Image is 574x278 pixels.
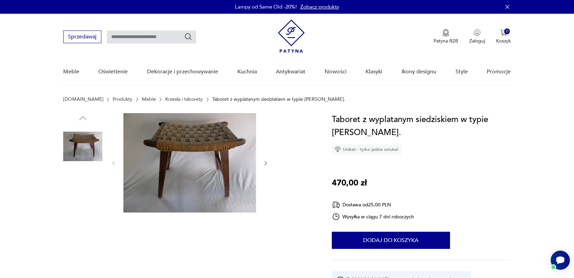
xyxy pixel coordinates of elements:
div: Wysyłka w ciągu 7 dni roboczych [332,213,414,221]
a: Ikony designu [402,59,436,85]
p: Zaloguj [469,38,485,44]
img: Ikona dostawy [332,201,340,209]
img: Ikona koszyka [500,29,507,36]
a: Oświetlenie [98,59,128,85]
div: Dostawa od 25,00 PLN [332,201,414,209]
button: Dodaj do koszyka [332,232,450,249]
a: Zobacz produkty [300,3,339,10]
img: Zdjęcie produktu Taboret z wyplatanym siedziskiem w typie Władysława Wołkowskiego. [63,171,102,210]
a: [DOMAIN_NAME] [63,97,103,102]
p: Taboret z wyplatanym siedziskiem w typie [PERSON_NAME]. [212,97,345,102]
img: Ikonka użytkownika [474,29,481,36]
button: Zaloguj [469,29,485,44]
a: Style [455,59,468,85]
a: Meble [63,59,79,85]
p: 470,00 zł [332,177,367,190]
img: Zdjęcie produktu Taboret z wyplatanym siedziskiem w typie Władysława Wołkowskiego. [123,113,256,213]
a: Nowości [325,59,347,85]
a: Promocje [487,59,511,85]
h1: Taboret z wyplatanym siedziskiem w typie [PERSON_NAME]. [332,113,511,139]
img: Ikona diamentu [335,146,341,153]
a: Ikona medaluPatyna B2B [434,29,458,44]
div: 0 [504,28,510,34]
a: Kuchnia [237,59,257,85]
button: Sprzedawaj [63,31,101,43]
img: Zdjęcie produktu Taboret z wyplatanym siedziskiem w typie Władysława Wołkowskiego. [63,127,102,166]
div: Unikat - tylko jedna sztuka! [332,144,401,155]
iframe: Smartsupp widget button [551,251,570,270]
a: Meble [142,97,156,102]
a: Antykwariat [276,59,305,85]
a: Dekoracje i przechowywanie [147,59,218,85]
p: Lampy od Same Old -20%! [235,3,297,10]
p: Patyna B2B [434,38,458,44]
a: Krzesła i taborety [165,97,203,102]
a: Produkty [113,97,132,102]
button: Patyna B2B [434,29,458,44]
p: Koszyk [496,38,511,44]
button: 0Koszyk [496,29,511,44]
img: Ikona medalu [442,29,449,37]
a: Sprzedawaj [63,35,101,40]
img: Patyna - sklep z meblami i dekoracjami vintage [278,20,305,53]
a: Klasyki [365,59,382,85]
button: Szukaj [184,33,192,41]
img: Zdjęcie produktu Taboret z wyplatanym siedziskiem w typie Władysława Wołkowskiego. [63,214,102,253]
